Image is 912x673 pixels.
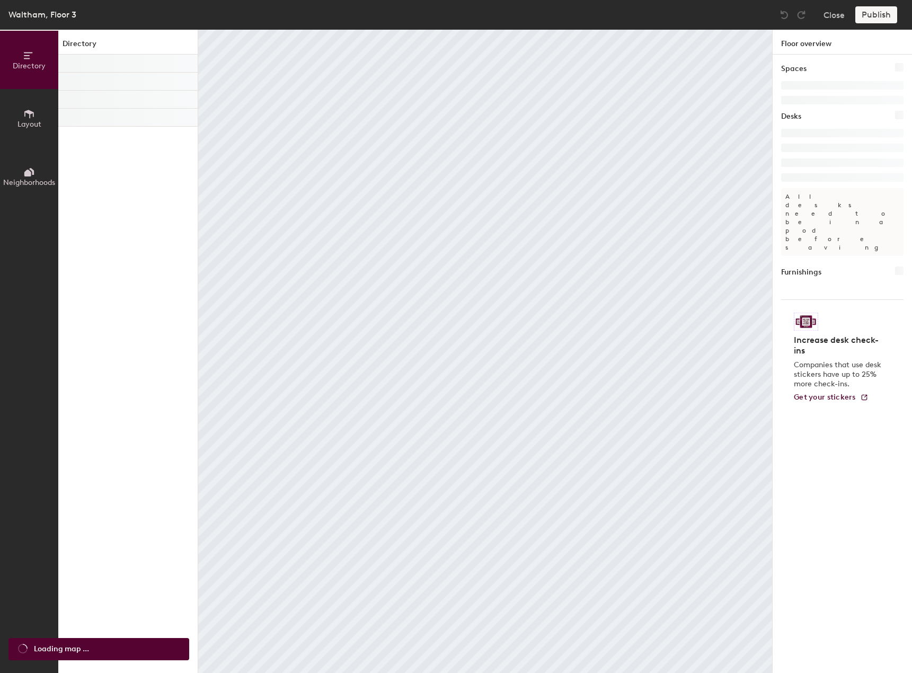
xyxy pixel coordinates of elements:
[773,30,912,55] h1: Floor overview
[781,267,821,278] h1: Furnishings
[34,643,89,655] span: Loading map ...
[779,10,790,20] img: Undo
[794,335,884,356] h4: Increase desk check-ins
[794,313,818,331] img: Sticker logo
[198,30,772,673] canvas: Map
[781,63,807,75] h1: Spaces
[3,178,55,187] span: Neighborhoods
[794,360,884,389] p: Companies that use desk stickers have up to 25% more check-ins.
[824,6,845,23] button: Close
[781,111,801,122] h1: Desks
[13,61,46,70] span: Directory
[781,188,904,256] p: All desks need to be in a pod before saving
[17,120,41,129] span: Layout
[794,393,869,402] a: Get your stickers
[58,38,198,55] h1: Directory
[8,8,76,21] div: Waltham, Floor 3
[794,393,856,402] span: Get your stickers
[796,10,807,20] img: Redo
